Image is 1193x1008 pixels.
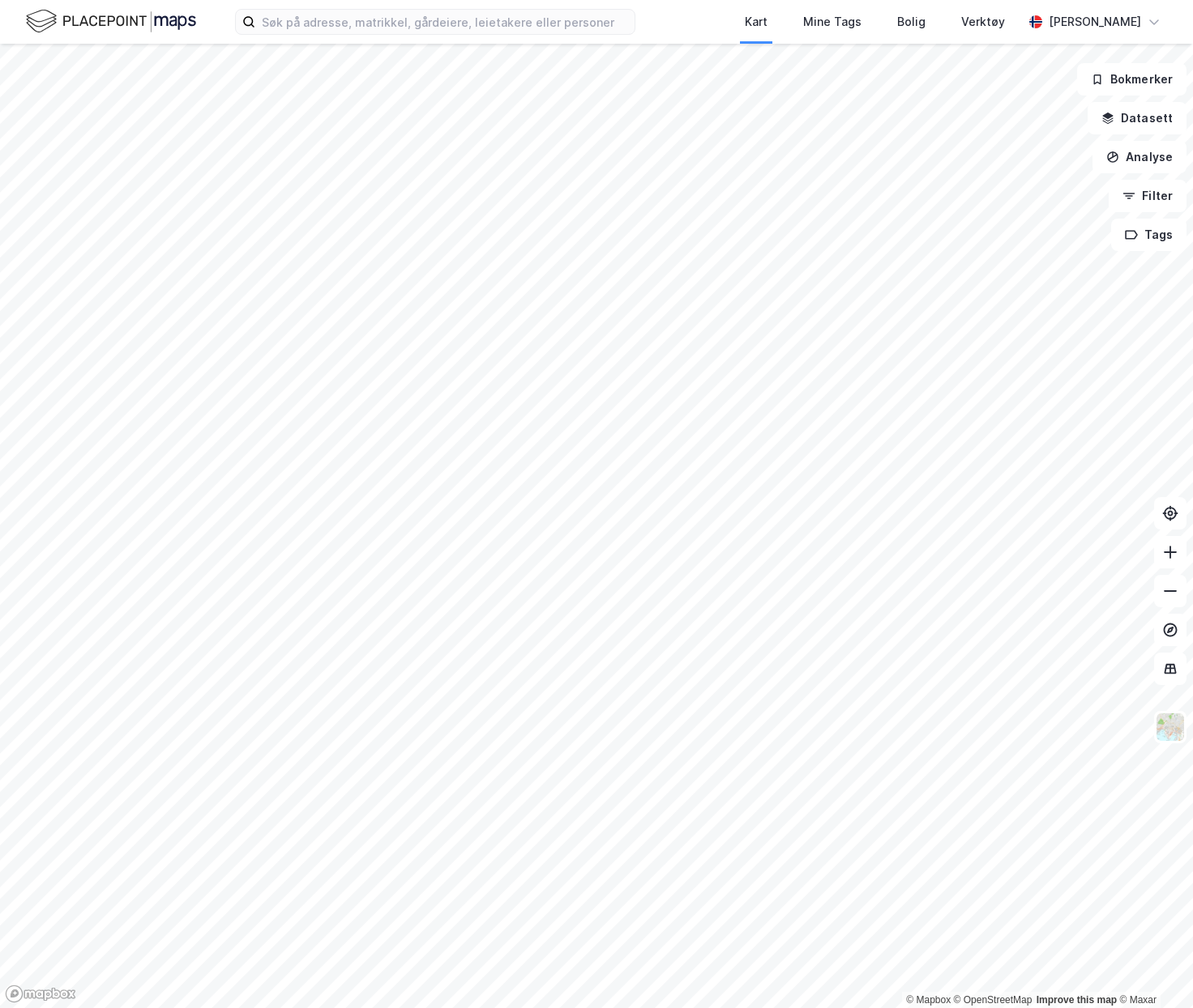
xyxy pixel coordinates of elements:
div: Mine Tags [803,12,862,32]
button: Filter [1109,180,1187,212]
img: Z [1155,712,1186,742]
div: Kart [745,12,768,32]
input: Søk på adresse, matrikkel, gårdeiere, leietakere eller personer [255,10,635,34]
a: OpenStreetMap [954,994,1033,1006]
a: Improve this map [1037,994,1117,1006]
iframe: Chat Widget [1112,930,1193,1008]
a: Mapbox [906,994,951,1006]
div: Verktøy [961,12,1005,32]
button: Tags [1111,219,1187,251]
img: logo.f888ab2527a4732fd821a326f86c7f29.svg [26,7,196,36]
button: Datasett [1088,102,1187,134]
div: Bolig [897,12,926,32]
button: Analyse [1093,141,1187,173]
a: Mapbox homepage [5,985,76,1003]
button: Bokmerker [1077,63,1187,96]
div: [PERSON_NAME] [1049,12,1141,32]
